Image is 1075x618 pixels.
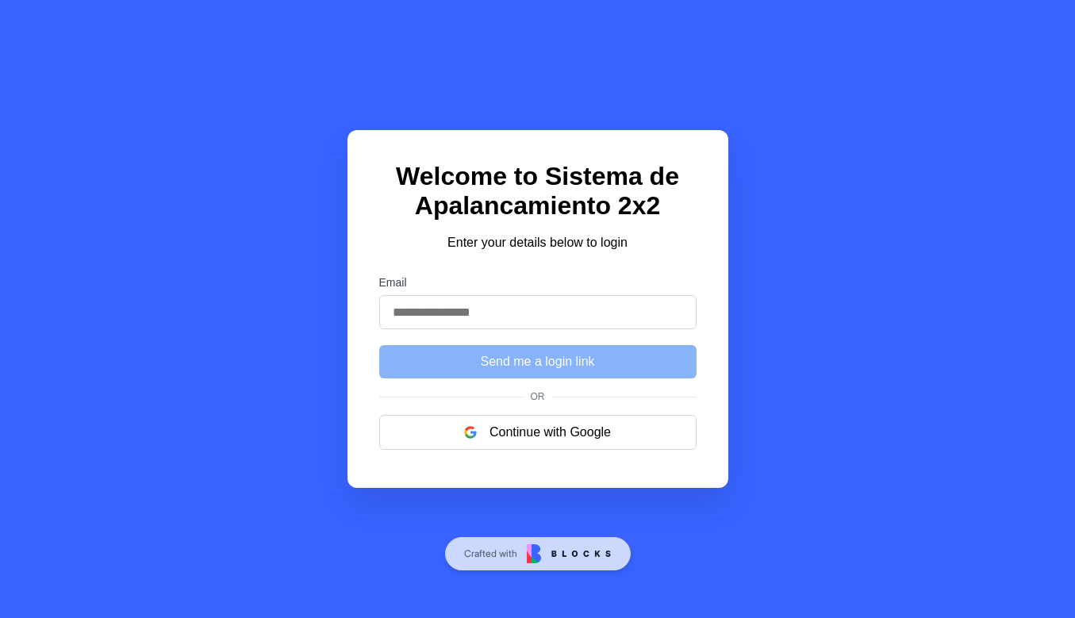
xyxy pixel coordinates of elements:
[464,426,477,439] img: google logo
[524,391,551,402] span: Or
[379,276,697,289] label: Email
[444,537,630,570] a: Crafted with
[379,162,697,221] h1: Welcome to Sistema de Apalancamiento 2x2
[526,544,610,563] img: Blocks
[379,415,697,450] button: Continue with Google
[379,233,697,252] p: Enter your details below to login
[464,547,517,560] span: Crafted with
[379,345,697,378] button: Send me a login link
